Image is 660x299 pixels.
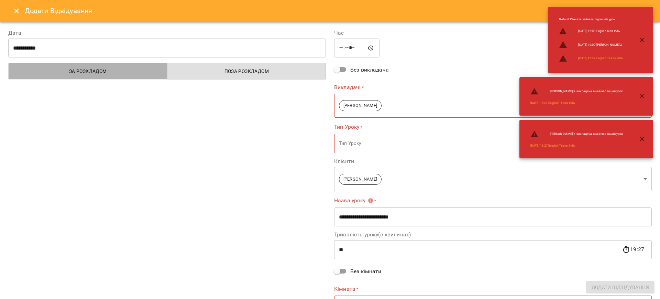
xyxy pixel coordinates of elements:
[525,85,628,98] li: [PERSON_NAME] : У викладача в цей час інший урок
[334,232,652,237] label: Тривалість уроку(в хвилинах)
[553,38,628,52] li: [DATE] 19:00 [PERSON_NAME] 2
[334,134,652,153] div: Тип Уроку
[172,67,322,75] span: Поза розкладом
[25,6,92,16] h6: Додати Відвідування
[334,167,652,191] div: [PERSON_NAME]
[339,140,641,147] p: Тип Уроку
[334,198,373,203] span: Назва уроку
[334,123,652,131] label: Тип Уроку
[553,24,628,38] li: [DATE] 19:00 English Kids Indiv
[8,63,167,79] button: За розкладом
[578,56,623,61] a: [DATE] 18:27 English Teens Indiv
[339,103,381,109] span: [PERSON_NAME]
[167,63,326,79] button: Поза розкладом
[13,67,163,75] span: За розкладом
[8,3,25,19] button: Close
[530,143,575,148] a: [DATE] 18:27 English Teens Indiv
[334,94,652,118] div: [PERSON_NAME]
[553,14,628,24] li: Default : Кімната зайнята під інший урок
[368,198,373,203] svg: Вкажіть назву уроку або виберіть клієнтів
[334,285,652,293] label: Кімната
[339,176,381,183] span: [PERSON_NAME]
[350,66,389,74] span: Без викладача
[530,101,575,105] a: [DATE] 18:27 English Teens Indiv
[350,267,382,276] span: Без кімнати
[8,30,326,36] label: Дата
[334,159,652,164] label: Клієнти
[334,30,652,36] label: Час
[334,83,652,91] label: Викладачі
[525,127,628,141] li: [PERSON_NAME] : У викладача в цей час інший урок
